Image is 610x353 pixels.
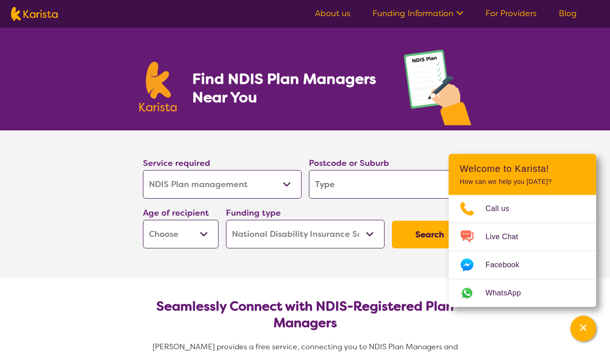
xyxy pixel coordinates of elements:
div: Channel Menu [449,154,596,307]
span: Live Chat [486,230,529,244]
span: Facebook [486,258,530,272]
h2: Welcome to Karista! [460,163,585,174]
h1: Find NDIS Plan Managers Near You [192,70,385,106]
ul: Choose channel [449,195,596,307]
span: WhatsApp [486,286,532,300]
label: Service required [143,158,210,169]
a: Web link opens in a new tab. [449,279,596,307]
span: Call us [486,202,521,216]
label: Postcode or Suburb [309,158,389,169]
img: plan-management [404,50,471,130]
img: Karista logo [11,7,58,21]
button: Channel Menu [570,316,596,341]
a: Funding Information [373,8,463,19]
a: For Providers [486,8,537,19]
a: About us [315,8,350,19]
button: Search [392,221,468,248]
a: Blog [559,8,577,19]
p: How can we help you [DATE]? [460,178,585,186]
h2: Seamlessly Connect with NDIS-Registered Plan Managers [150,298,460,331]
label: Funding type [226,207,281,218]
img: Karista logo [139,62,177,112]
input: Type [309,170,468,199]
label: Age of recipient [143,207,209,218]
